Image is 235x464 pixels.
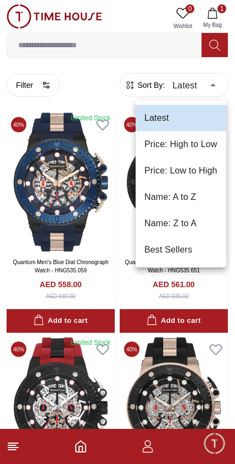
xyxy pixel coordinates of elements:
[203,432,227,456] div: Chat Widget
[16,340,162,390] span: Hey there! Need help finding the perfect watch? I'm here if you have any questions or need a quic...
[136,131,226,158] li: Price: High to Low
[143,386,172,393] span: 10:58 AM
[136,184,226,210] li: Name: A to Z
[31,7,49,26] img: Profile picture of Time House Support
[136,210,226,237] li: Name: Z to A
[60,338,70,350] em: Blush
[136,105,226,131] li: Latest
[8,317,235,329] div: Time House Support
[208,5,230,27] em: Minimize
[136,158,226,184] li: Price: Low to High
[136,237,226,263] li: Best Sellers
[5,5,27,27] em: Back
[55,12,166,22] div: Time House Support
